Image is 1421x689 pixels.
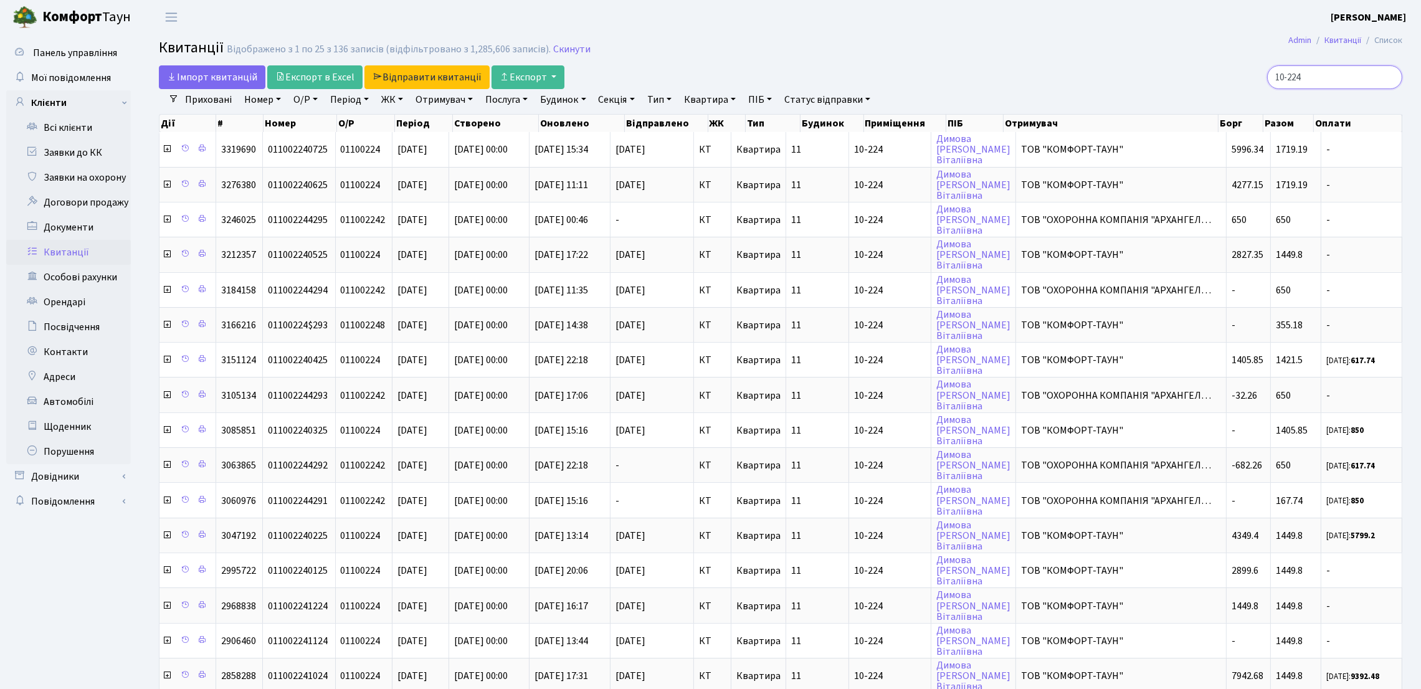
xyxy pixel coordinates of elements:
[791,529,801,543] span: 11
[1288,34,1311,47] a: Admin
[1021,355,1221,365] span: ТОВ "КОМФОРТ-ТАУН"
[699,215,725,225] span: КТ
[341,318,386,332] span: 011002248
[1326,355,1375,366] small: [DATE]:
[936,308,1010,343] a: Димова[PERSON_NAME]Віталіївна
[1276,283,1291,297] span: 650
[854,496,926,506] span: 10-224
[1276,529,1303,543] span: 1449.8
[1326,460,1375,472] small: [DATE]:
[936,237,1010,272] a: Димова[PERSON_NAME]Віталіївна
[936,378,1010,413] a: Димова[PERSON_NAME]Віталіївна
[1232,424,1235,437] span: -
[341,494,386,508] span: 011002242
[1021,250,1221,260] span: ТОВ "КОМФОРТ-ТАУН"
[1351,495,1364,506] b: 850
[1314,115,1402,132] th: Оплати
[397,143,427,156] span: [DATE]
[454,494,508,508] span: [DATE] 00:00
[268,424,328,437] span: 011002240325
[1276,178,1308,192] span: 1719.19
[699,180,725,190] span: КТ
[699,391,725,401] span: КТ
[746,115,801,132] th: Тип
[936,553,1010,588] a: Димова[PERSON_NAME]Віталіївна
[156,7,187,27] button: Переключити навігацію
[268,213,328,227] span: 011002244295
[736,318,781,332] span: Квартира
[736,389,781,402] span: Квартира
[31,71,111,85] span: Мої повідомлення
[1326,215,1397,225] span: -
[42,7,102,27] b: Комфорт
[535,213,588,227] span: [DATE] 00:46
[268,459,328,472] span: 011002244292
[791,318,801,332] span: 11
[1276,564,1303,577] span: 1449.8
[341,459,386,472] span: 011002242
[221,389,256,402] span: 3105134
[1232,389,1257,402] span: -32.26
[854,285,926,295] span: 10-224
[6,389,131,414] a: Автомобілі
[268,389,328,402] span: 011002244293
[791,599,801,613] span: 11
[1021,566,1221,576] span: ТОВ "КОМФОРТ-ТАУН"
[854,601,926,611] span: 10-224
[480,89,533,110] a: Послуга
[1351,355,1375,366] b: 617.74
[341,424,381,437] span: 01100224
[411,89,478,110] a: Отримувач
[1021,180,1221,190] span: ТОВ "КОМФОРТ-ТАУН"
[736,424,781,437] span: Квартира
[1276,424,1308,437] span: 1405.85
[1232,529,1258,543] span: 4349.4
[1276,494,1303,508] span: 167.74
[268,564,328,577] span: 011002240125
[454,599,508,613] span: [DATE] 00:00
[1232,318,1235,332] span: -
[1232,459,1262,472] span: -682.26
[239,89,286,110] a: Номер
[268,353,328,367] span: 011002240425
[736,213,781,227] span: Квартира
[535,424,588,437] span: [DATE] 15:16
[1021,215,1221,225] span: ТОВ "ОХОРОННА КОМПАНІЯ "АРХАНГЕЛ…
[288,89,323,110] a: О/Р
[221,318,256,332] span: 3166216
[6,489,131,514] a: Повідомлення
[453,115,539,132] th: Створено
[492,65,564,89] button: Експорт
[221,283,256,297] span: 3184158
[221,424,256,437] span: 3085851
[159,37,224,59] span: Квитанції
[1326,566,1397,576] span: -
[535,318,588,332] span: [DATE] 14:38
[699,460,725,470] span: КТ
[535,353,588,367] span: [DATE] 22:18
[6,140,131,165] a: Заявки до КК
[791,494,801,508] span: 11
[615,601,688,611] span: [DATE]
[1276,599,1303,613] span: 1449.8
[221,529,256,543] span: 3047192
[615,531,688,541] span: [DATE]
[936,413,1010,448] a: Димова[PERSON_NAME]Віталіївна
[936,624,1010,658] a: Димова[PERSON_NAME]Віталіївна
[1021,285,1221,295] span: ТОВ "ОХОРОННА КОМПАНІЯ "АРХАНГЕЛ…
[854,566,926,576] span: 10-224
[791,213,801,227] span: 11
[341,283,386,297] span: 011002242
[1326,495,1364,506] small: [DATE]:
[936,448,1010,483] a: Димова[PERSON_NAME]Віталіївна
[535,248,588,262] span: [DATE] 17:22
[1326,425,1364,436] small: [DATE]:
[397,599,427,613] span: [DATE]
[1021,496,1221,506] span: ТОВ "ОХОРОННА КОМПАНІЯ "АРХАНГЕЛ…
[791,248,801,262] span: 11
[325,89,374,110] a: Період
[6,364,131,389] a: Адреси
[268,494,328,508] span: 011002244291
[397,213,427,227] span: [DATE]
[936,343,1010,378] a: Димова[PERSON_NAME]Віталіївна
